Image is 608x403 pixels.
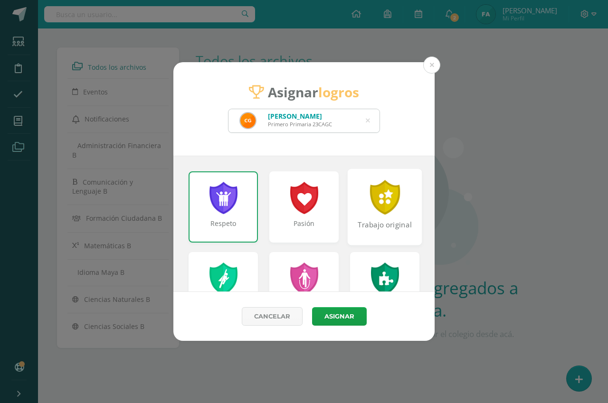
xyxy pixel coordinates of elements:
[268,112,332,121] div: [PERSON_NAME]
[312,307,367,326] button: Asignar
[268,83,359,101] span: Asignar
[423,56,440,74] button: Close (Esc)
[228,109,380,132] input: Busca un estudiante aquí...
[240,113,256,128] img: 75ddb1012ef5b5ff67e34245a8df7983.png
[270,219,338,238] div: Pasión
[349,220,421,240] div: Trabajo original
[190,219,257,238] div: Respeto
[268,121,332,128] div: Primero Primaria 23CAGC
[242,307,303,326] a: Cancelar
[318,83,359,101] strong: logros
